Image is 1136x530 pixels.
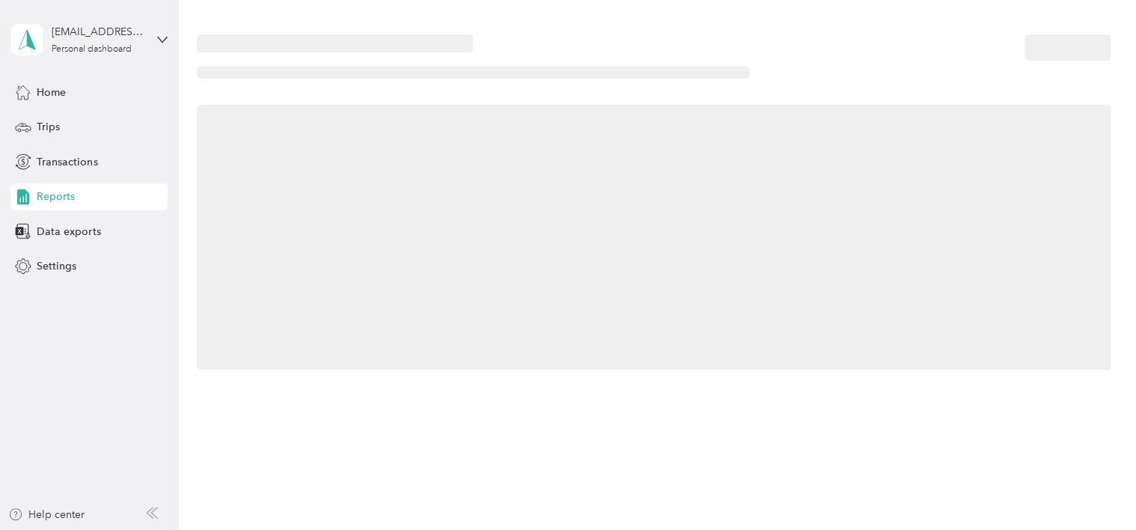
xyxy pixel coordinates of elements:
[52,45,132,54] div: Personal dashboard
[37,224,100,240] span: Data exports
[37,189,75,204] span: Reports
[37,85,66,100] span: Home
[8,507,85,523] button: Help center
[37,154,97,170] span: Transactions
[52,24,145,40] div: [EMAIL_ADDRESS][DOMAIN_NAME]
[37,258,76,274] span: Settings
[1052,446,1136,530] iframe: Everlance-gr Chat Button Frame
[37,119,60,135] span: Trips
